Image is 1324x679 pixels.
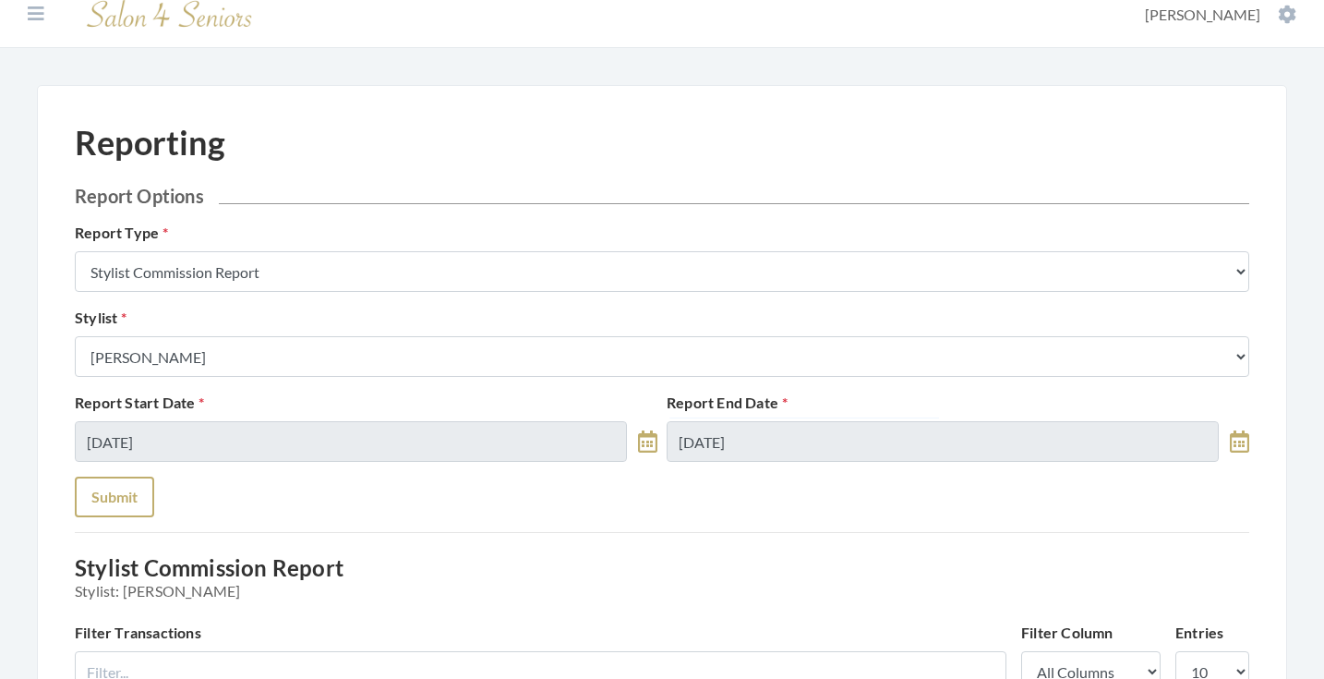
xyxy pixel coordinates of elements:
[75,477,154,517] button: Submit
[1175,622,1223,644] label: Entries
[75,123,225,163] h1: Reporting
[667,392,788,414] label: Report End Date
[75,392,205,414] label: Report Start Date
[1139,5,1302,25] button: [PERSON_NAME]
[1145,6,1260,23] span: [PERSON_NAME]
[75,582,1249,600] span: Stylist: [PERSON_NAME]
[75,555,1249,600] h3: Stylist Commission Report
[638,421,657,462] a: toggle
[75,222,168,244] label: Report Type
[75,622,201,644] label: Filter Transactions
[1230,421,1249,462] a: toggle
[75,421,627,462] input: Select Date
[75,307,127,329] label: Stylist
[75,185,1249,207] h2: Report Options
[1021,622,1113,644] label: Filter Column
[667,421,1219,462] input: Select Date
